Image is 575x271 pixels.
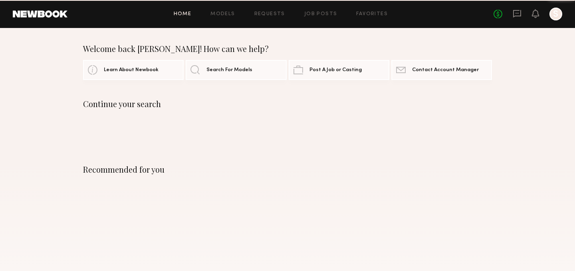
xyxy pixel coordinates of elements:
a: Favorites [356,12,388,17]
a: Contact Account Manager [391,60,492,80]
div: Continue your search [83,99,492,109]
a: Learn About Newbook [83,60,184,80]
a: Home [174,12,192,17]
a: Requests [254,12,285,17]
div: Recommended for you [83,165,492,174]
a: Models [210,12,235,17]
span: Learn About Newbook [104,68,159,73]
div: Welcome back [PERSON_NAME]! How can we help? [83,44,492,54]
a: Post A Job or Casting [289,60,389,80]
a: Job Posts [304,12,337,17]
a: S [549,8,562,20]
a: Search For Models [186,60,286,80]
span: Contact Account Manager [412,68,479,73]
span: Post A Job or Casting [309,68,362,73]
span: Search For Models [206,68,252,73]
